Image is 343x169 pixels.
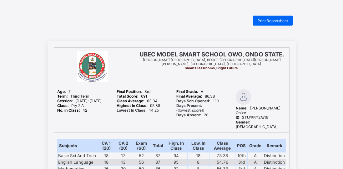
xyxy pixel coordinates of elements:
[236,120,250,124] b: Gender:
[57,139,98,152] th: Subjects
[176,99,210,103] b: Days Sch.Opened:
[57,108,80,113] b: No. in Class:
[57,89,66,94] b: Age:
[117,94,147,99] span: 691
[258,18,288,23] span: Print Reportsheet
[117,99,144,103] b: Class Average:
[176,89,198,94] b: Final Grade:
[117,89,142,94] b: Final Position:
[143,58,281,66] span: [PERSON_NAME] [GEOGRAPHIC_DATA], BESIDE [GEOGRAPHIC_DATA][PERSON_NAME][PERSON_NAME], [GEOGRAPHIC_...
[248,139,263,152] th: Grade
[117,103,160,108] span: 95.38
[176,94,202,99] b: Final Average:
[132,139,151,152] th: Exam (60)
[209,139,235,152] th: Class Average
[132,159,151,165] td: 56
[98,159,115,165] td: 18
[57,99,73,103] b: Session:
[187,159,209,165] td: 8
[236,106,248,110] b: Name:
[117,89,150,94] span: 3rd
[57,99,102,103] span: [DATE]-[DATE]
[57,103,84,108] span: Pry 2 A
[176,89,203,94] span: A
[57,89,71,94] span: 7
[187,152,209,159] td: 18
[151,139,165,152] th: Total
[248,159,263,165] td: A
[248,152,263,159] td: A
[115,152,132,159] td: 17
[165,139,187,152] th: High. In Class
[176,113,209,117] span: 20
[235,152,248,159] td: 10th
[57,108,87,113] span: 42
[165,152,187,159] td: 94
[57,152,98,159] td: Basic Sci And Tech
[209,152,235,159] td: 73.38
[176,103,205,113] span: {{lowest_score}}
[151,159,165,165] td: 87
[98,139,115,152] th: CA 1 (20)
[235,139,248,152] th: POS
[263,152,286,159] td: Distinction
[139,51,284,58] span: UBEC MODEL SMART SCHOOL OWO, ONDO STATE.
[236,106,280,115] span: [PERSON_NAME] Onize
[236,120,278,129] span: [DEMOGRAPHIC_DATA]
[132,152,151,159] td: 52
[176,94,215,99] span: 86.38
[115,159,132,165] td: 13
[235,159,248,165] td: 3rd
[57,94,68,99] b: Term:
[57,159,98,165] td: English Language
[57,94,89,99] span: Third Term
[209,159,235,165] td: 54.76
[117,108,159,113] span: 14.25
[117,94,139,99] b: Total Score:
[187,139,209,152] th: Low. In Class
[176,99,219,103] span: 110
[151,152,165,159] td: 87
[176,113,201,117] b: Days Absent:
[115,139,132,152] th: CA 2 (20)
[236,115,268,120] span: STU/PRY2A/19
[117,103,148,108] b: Highest In Class:
[263,159,286,165] td: Distinction
[57,103,69,108] b: Class:
[176,103,202,108] b: Days Present:
[117,99,158,103] span: 63.34
[117,108,147,113] b: Lowest In Class:
[236,115,240,120] b: ID
[165,159,187,165] td: 95
[98,152,115,159] td: 18
[185,66,239,70] span: Smart Classrooms, Bright Future.
[263,139,286,152] th: Remark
